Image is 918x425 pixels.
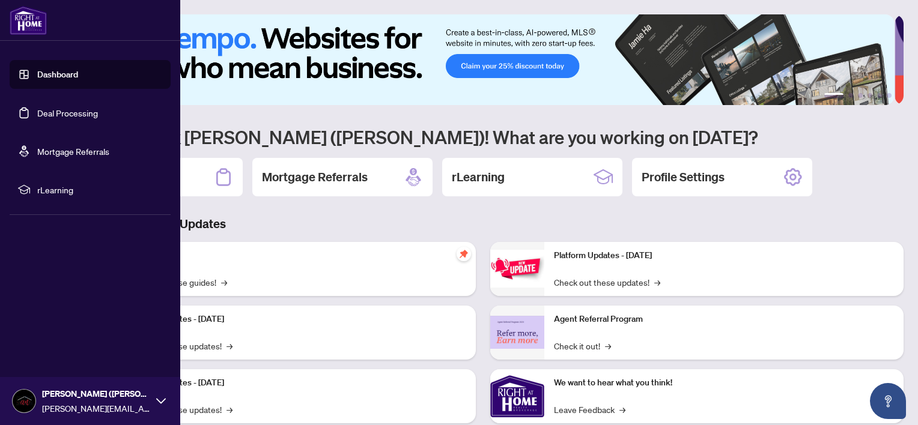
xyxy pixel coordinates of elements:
span: rLearning [37,183,162,196]
img: logo [10,6,47,35]
h3: Brokerage & Industry Updates [62,216,904,232]
p: We want to hear what you think! [554,376,894,390]
a: Deal Processing [37,107,98,118]
button: Open asap [870,383,906,419]
img: Agent Referral Program [490,316,544,349]
span: → [226,339,233,352]
button: 2 [848,93,853,98]
button: 6 [887,93,892,98]
h2: Profile Settings [642,169,725,185]
p: Platform Updates - [DATE] [126,376,466,390]
span: pushpin [457,247,471,261]
button: 1 [824,93,844,98]
span: → [221,276,227,289]
p: Platform Updates - [DATE] [126,313,466,326]
h2: rLearning [452,169,505,185]
span: → [226,403,233,416]
p: Platform Updates - [DATE] [554,249,894,262]
img: Platform Updates - June 23, 2025 [490,250,544,288]
img: We want to hear what you think! [490,369,544,423]
button: 3 [858,93,863,98]
span: [PERSON_NAME][EMAIL_ADDRESS][PERSON_NAME][DOMAIN_NAME] [42,402,150,415]
button: 4 [868,93,872,98]
a: Mortgage Referrals [37,146,109,157]
a: Check it out!→ [554,339,611,352]
h2: Mortgage Referrals [262,169,368,185]
span: [PERSON_NAME] ([PERSON_NAME]) [PERSON_NAME] [42,387,150,400]
h1: Welcome back [PERSON_NAME] ([PERSON_NAME])! What are you working on [DATE]? [62,125,904,148]
img: Slide 0 [62,14,895,105]
p: Agent Referral Program [554,313,894,326]
span: → [619,403,625,416]
a: Check out these updates!→ [554,276,660,289]
a: Leave Feedback→ [554,403,625,416]
p: Self-Help [126,249,466,262]
span: → [605,339,611,352]
img: Profile Icon [13,390,35,412]
span: → [654,276,660,289]
a: Dashboard [37,69,78,80]
button: 5 [877,93,882,98]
